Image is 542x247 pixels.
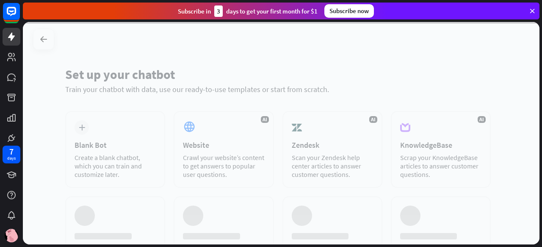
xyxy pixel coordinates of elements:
[324,4,374,18] div: Subscribe now
[3,146,20,163] a: 7 days
[178,5,318,17] div: Subscribe in days to get your first month for $1
[9,148,14,155] div: 7
[214,5,223,17] div: 3
[7,155,16,161] div: days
